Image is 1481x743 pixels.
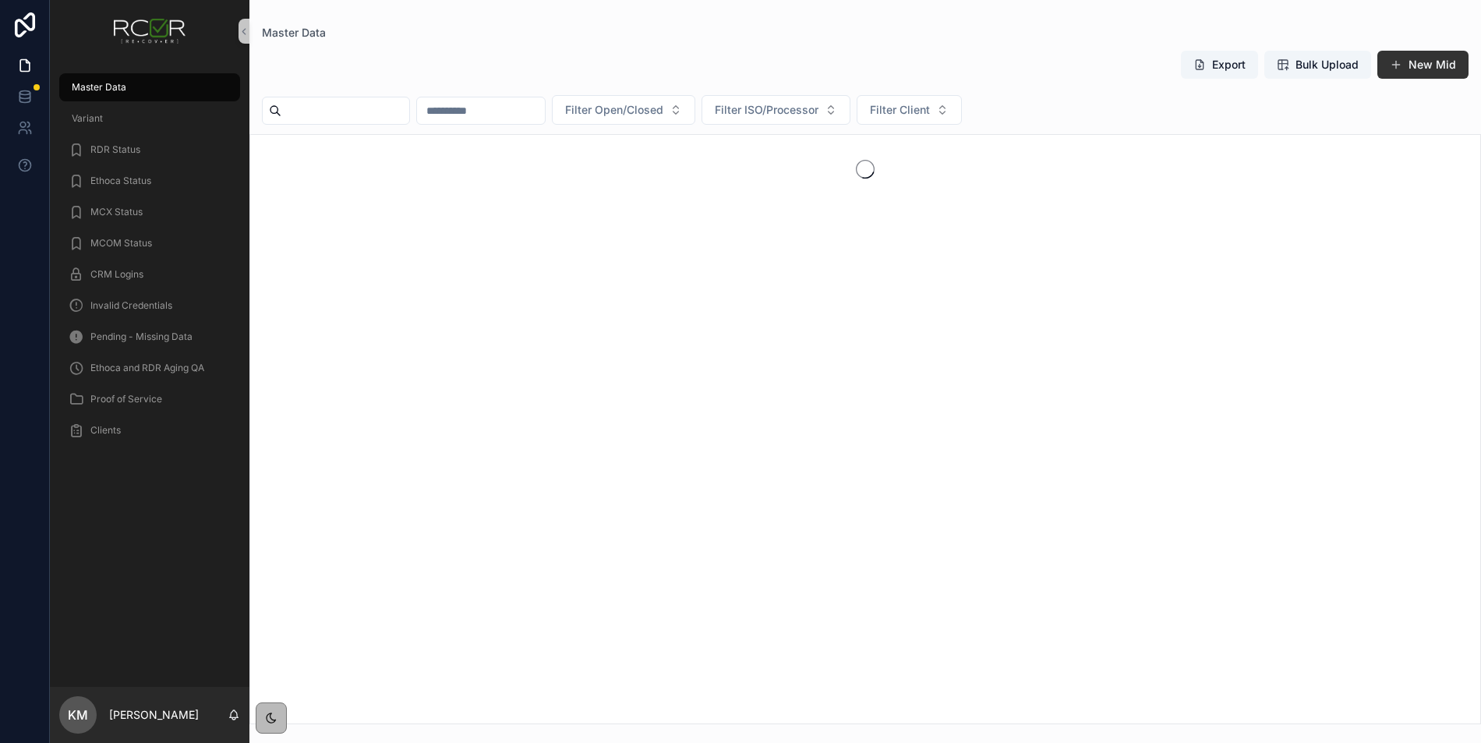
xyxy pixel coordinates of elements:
button: Select Button [702,95,850,125]
span: Clients [90,424,121,437]
span: Proof of Service [90,393,162,405]
button: Select Button [857,95,962,125]
span: Filter Client [870,102,930,118]
button: Bulk Upload [1264,51,1371,79]
a: Master Data [59,73,240,101]
span: Filter ISO/Processor [715,102,818,118]
span: Filter Open/Closed [565,102,663,118]
a: Invalid Credentials [59,292,240,320]
span: CRM Logins [90,268,143,281]
a: Ethoca and RDR Aging QA [59,354,240,382]
a: CRM Logins [59,260,240,288]
span: Master Data [72,81,126,94]
a: Clients [59,416,240,444]
span: Variant [72,112,103,125]
span: Bulk Upload [1295,57,1359,73]
a: Ethoca Status [59,167,240,195]
img: App logo [114,19,186,44]
span: Pending - Missing Data [90,331,193,343]
a: Variant [59,104,240,133]
a: Proof of Service [59,385,240,413]
a: Master Data [262,25,326,41]
span: KM [68,706,88,724]
a: Pending - Missing Data [59,323,240,351]
span: Ethoca Status [90,175,151,187]
button: New Mid [1377,51,1469,79]
a: MCOM Status [59,229,240,257]
a: RDR Status [59,136,240,164]
a: MCX Status [59,198,240,226]
p: [PERSON_NAME] [109,707,199,723]
span: RDR Status [90,143,140,156]
span: MCX Status [90,206,143,218]
span: Ethoca and RDR Aging QA [90,362,204,374]
button: Select Button [552,95,695,125]
span: MCOM Status [90,237,152,249]
div: scrollable content [50,62,249,465]
button: Export [1181,51,1258,79]
span: Invalid Credentials [90,299,172,312]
